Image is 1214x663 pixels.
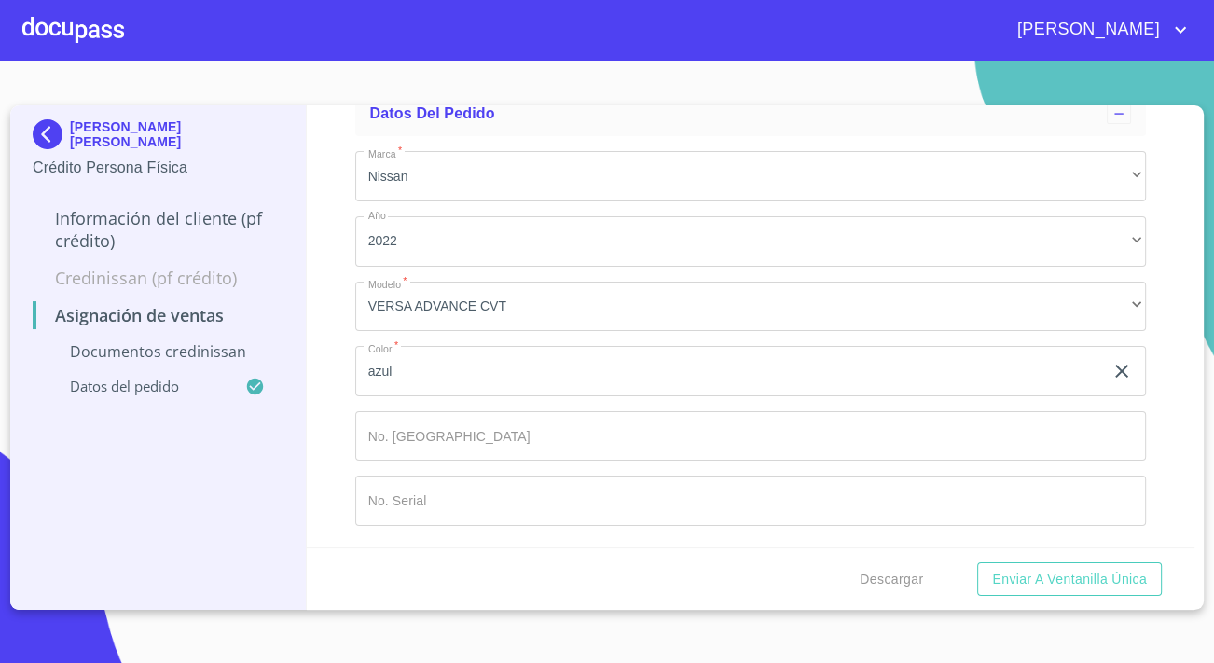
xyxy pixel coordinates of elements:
[33,207,283,252] p: Información del cliente (PF crédito)
[33,304,283,326] p: Asignación de Ventas
[355,216,1146,267] div: 2022
[70,119,283,149] p: [PERSON_NAME] [PERSON_NAME]
[992,568,1147,591] span: Enviar a Ventanilla única
[33,377,245,395] p: Datos del pedido
[33,119,70,149] img: Docupass spot blue
[1003,15,1192,45] button: account of current user
[33,267,283,289] p: Credinissan (PF crédito)
[1111,360,1133,382] button: clear input
[852,562,931,597] button: Descargar
[355,91,1146,136] div: Datos del pedido
[355,151,1146,201] div: Nissan
[1003,15,1169,45] span: [PERSON_NAME]
[33,341,283,362] p: Documentos CrediNissan
[33,119,283,157] div: [PERSON_NAME] [PERSON_NAME]
[33,157,283,179] p: Crédito Persona Física
[370,105,495,121] span: Datos del pedido
[977,562,1162,597] button: Enviar a Ventanilla única
[860,568,923,591] span: Descargar
[355,282,1146,332] div: VERSA ADVANCE CVT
